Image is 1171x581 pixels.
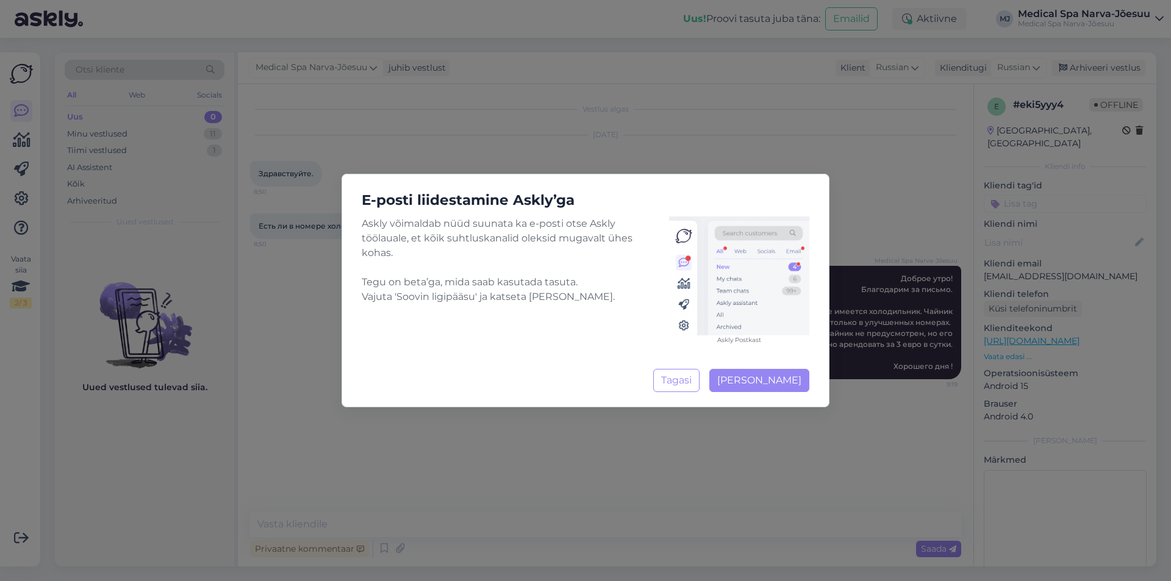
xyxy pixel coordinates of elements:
[669,216,809,335] img: chat-inbox
[669,335,809,344] figcaption: Askly Postkast
[717,374,801,386] span: [PERSON_NAME]
[352,189,819,212] h5: E-posti liidestamine Askly’ga
[362,216,809,344] div: Askly võimaldab nüüd suunata ka e-posti otse Askly töölauale, et kõik suhtluskanalid oleksid muga...
[653,369,700,392] button: Tagasi
[709,369,809,392] button: [PERSON_NAME]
